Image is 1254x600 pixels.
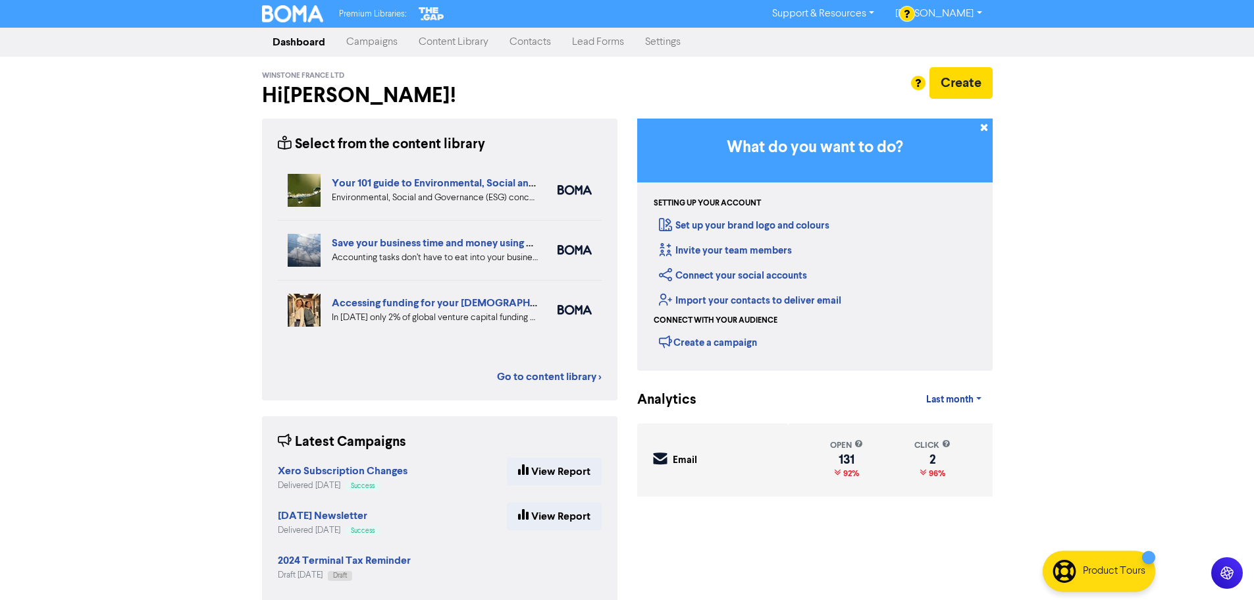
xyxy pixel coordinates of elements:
[762,3,885,24] a: Support & Resources
[408,29,499,55] a: Content Library
[830,454,863,465] div: 131
[659,294,841,307] a: Import your contacts to deliver email
[654,198,761,209] div: Setting up your account
[558,245,592,255] img: boma_accounting
[278,479,407,492] div: Delivered [DATE]
[339,10,406,18] span: Premium Libraries:
[499,29,562,55] a: Contacts
[278,466,407,477] a: Xero Subscription Changes
[278,511,367,522] a: [DATE] Newsletter
[654,315,777,327] div: Connect with your audience
[507,458,602,485] a: View Report
[278,524,380,537] div: Delivered [DATE]
[926,394,974,406] span: Last month
[926,468,945,479] span: 96%
[262,5,324,22] img: BOMA Logo
[332,311,538,325] div: In 2024 only 2% of global venture capital funding went to female-only founding teams. We highligh...
[659,269,807,282] a: Connect your social accounts
[262,29,336,55] a: Dashboard
[916,387,992,413] a: Last month
[914,454,951,465] div: 2
[332,191,538,205] div: Environmental, Social and Governance (ESG) concerns are a vital part of running a business. Our 1...
[278,569,411,582] div: Draft [DATE]
[278,554,411,567] strong: 2024 Terminal Tax Reminder
[278,556,411,566] a: 2024 Terminal Tax Reminder
[657,138,973,157] h3: What do you want to do?
[914,439,951,452] div: click
[558,305,592,315] img: boma
[278,509,367,522] strong: [DATE] Newsletter
[497,369,602,385] a: Go to content library >
[417,5,446,22] img: The Gap
[262,83,617,108] h2: Hi [PERSON_NAME] !
[351,483,375,489] span: Success
[830,439,863,452] div: open
[558,185,592,195] img: boma
[659,219,829,232] a: Set up your brand logo and colours
[262,71,344,80] span: Winstone France Ltd
[659,332,757,352] div: Create a campaign
[562,29,635,55] a: Lead Forms
[332,251,538,265] div: Accounting tasks don’t have to eat into your business time. With the right cloud accounting softw...
[637,390,680,410] div: Analytics
[673,453,697,468] div: Email
[929,67,993,99] button: Create
[841,468,859,479] span: 92%
[332,177,623,190] a: Your 101 guide to Environmental, Social and Governance (ESG)
[332,236,609,250] a: Save your business time and money using cloud accounting
[507,503,602,530] a: View Report
[351,528,375,534] span: Success
[635,29,691,55] a: Settings
[1188,537,1254,600] iframe: Chat Widget
[333,572,347,579] span: Draft
[336,29,408,55] a: Campaigns
[278,464,407,477] strong: Xero Subscription Changes
[659,244,792,257] a: Invite your team members
[278,134,485,155] div: Select from the content library
[332,296,653,310] a: Accessing funding for your [DEMOGRAPHIC_DATA]-led businesses
[278,432,406,452] div: Latest Campaigns
[637,119,993,371] div: Getting Started in BOMA
[885,3,992,24] a: [PERSON_NAME]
